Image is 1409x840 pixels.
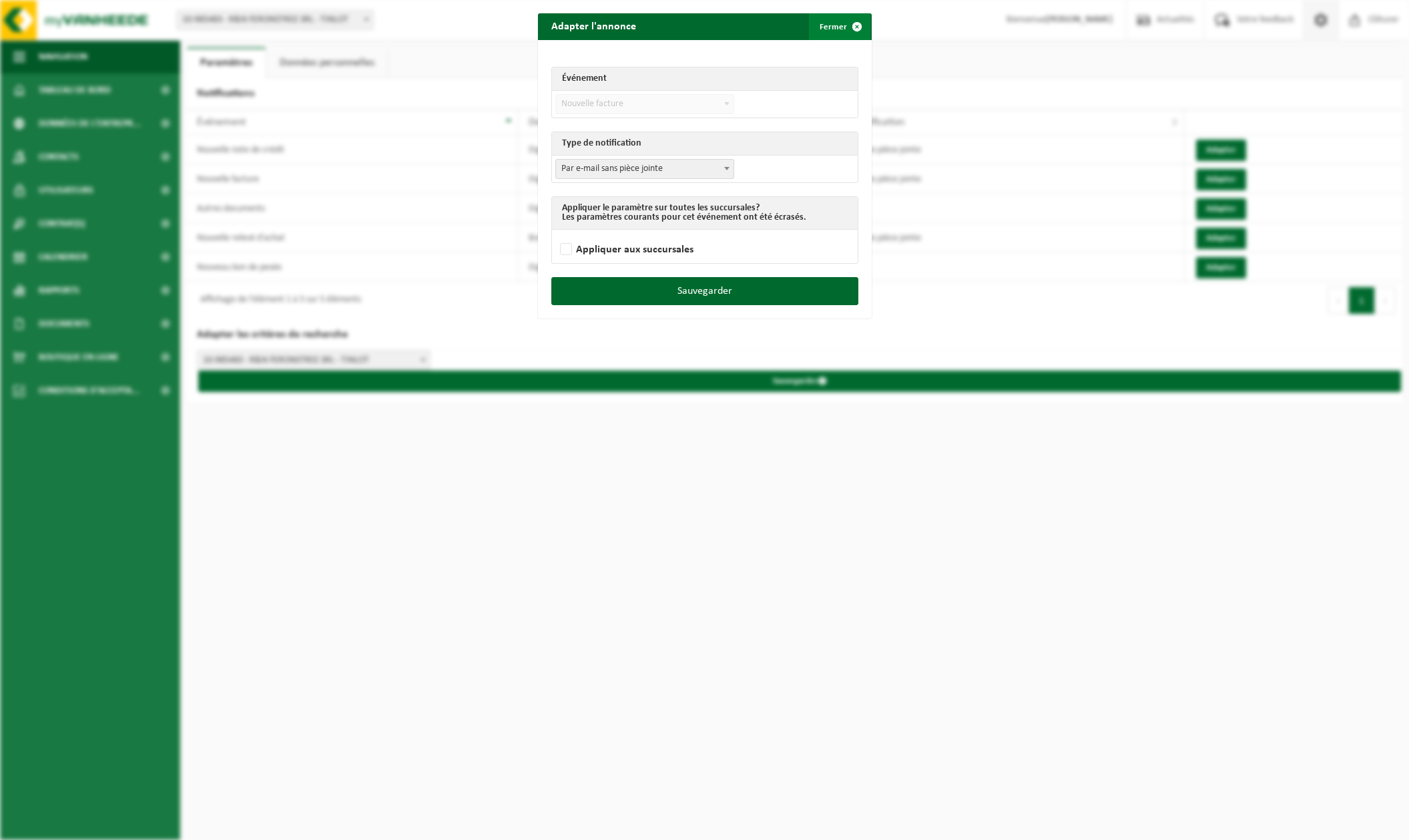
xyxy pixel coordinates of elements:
[552,132,858,156] th: Type de notification
[556,95,734,114] span: Nouvelle facture
[552,197,858,230] th: Appliquer le paramètre sur toutes les succursales? Les paramètres courants pour cet événement ont...
[551,277,858,305] button: Sauvegarder
[557,240,724,260] label: Appliquer aux succursales
[555,159,735,179] span: Par e-mail sans pièce jointe
[556,160,734,178] span: Par e-mail sans pièce jointe
[552,67,858,91] th: Événement
[555,94,735,114] span: Nouvelle facture
[538,13,649,39] h2: Adapter l'annonce
[809,13,870,40] button: Fermer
